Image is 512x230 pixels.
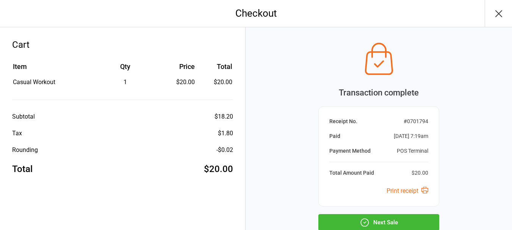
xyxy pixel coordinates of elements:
div: POS Terminal [397,147,428,155]
div: # 0701794 [404,117,428,125]
div: Price [158,61,195,72]
td: $20.00 [198,78,233,87]
th: Item [13,61,92,77]
div: Receipt No. [329,117,357,125]
div: Transaction complete [318,86,439,99]
div: Tax [12,129,22,138]
div: Payment Method [329,147,371,155]
div: Paid [329,132,340,140]
th: Qty [93,61,157,77]
div: $18.20 [215,112,233,121]
a: Print receipt [387,187,428,194]
div: $20.00 [412,169,428,177]
div: Cart [12,38,233,52]
th: Total [198,61,233,77]
div: Rounding [12,146,38,155]
div: Total [12,162,33,176]
span: Casual Workout [13,78,55,86]
div: 1 [93,78,157,87]
div: Subtotal [12,112,35,121]
div: $20.00 [204,162,233,176]
div: Total Amount Paid [329,169,374,177]
div: $20.00 [158,78,195,87]
div: -$0.02 [216,146,233,155]
div: [DATE] 7:19am [394,132,428,140]
div: $1.80 [218,129,233,138]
